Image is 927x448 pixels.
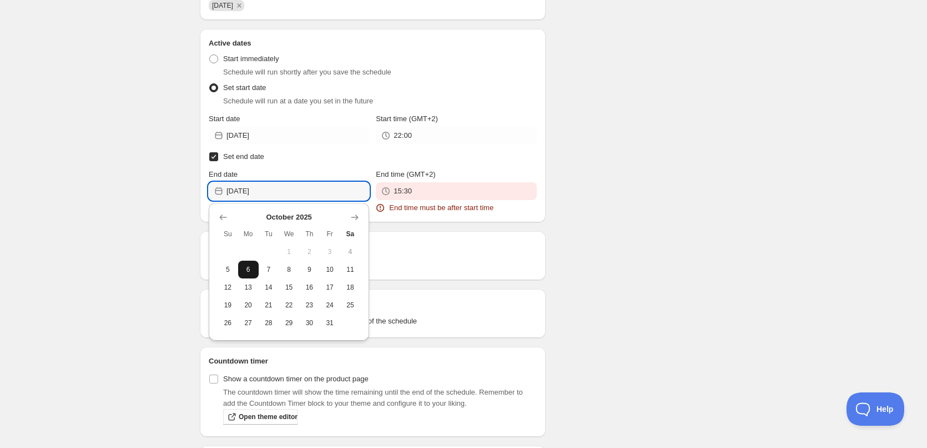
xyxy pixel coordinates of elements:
span: Set end date [223,152,264,161]
span: End date [209,170,238,178]
button: Monday October 6 2025 [238,261,259,278]
button: Wednesday October 8 2025 [279,261,299,278]
button: Saturday October 18 2025 [340,278,361,296]
button: Thursday October 16 2025 [299,278,320,296]
span: 22 [283,301,295,310]
span: Th [304,230,315,238]
button: Friday October 17 2025 [320,278,340,296]
span: 20 [243,301,254,310]
th: Thursday [299,225,320,243]
span: 7 [263,265,275,274]
span: 23 [304,301,315,310]
span: We [283,230,295,238]
button: Wednesday October 1 2025 [279,243,299,261]
button: Wednesday October 15 2025 [279,278,299,296]
h2: Countdown timer [209,356,537,367]
span: Set start date [223,83,266,92]
span: 8 [283,265,295,274]
span: 10 [324,265,336,274]
span: 5 [222,265,234,274]
span: 19 [222,301,234,310]
button: Monday October 20 2025 [238,296,259,314]
button: Wednesday October 29 2025 [279,314,299,332]
th: Sunday [218,225,238,243]
button: Friday October 24 2025 [320,296,340,314]
span: 14 [263,283,275,292]
button: Remove 06/10/2025 [234,1,244,11]
button: Sunday October 26 2025 [218,314,238,332]
span: Mo [243,230,254,238]
button: Thursday October 2 2025 [299,243,320,261]
button: Friday October 31 2025 [320,314,340,332]
iframe: Toggle Customer Support [847,392,905,426]
span: Show a countdown timer on the product page [223,375,369,383]
button: Monday October 13 2025 [238,278,259,296]
span: Su [222,230,234,238]
button: Thursday October 23 2025 [299,296,320,314]
h2: Repeating [209,240,537,251]
span: 29 [283,318,295,327]
span: Sa [345,230,356,238]
button: Tuesday October 21 2025 [259,296,279,314]
p: The countdown timer will show the time remaining until the end of the schedule. Remember to add t... [223,387,537,409]
span: Schedule will run at a date you set in the future [223,97,373,105]
button: Friday October 10 2025 [320,261,340,278]
button: Saturday October 25 2025 [340,296,361,314]
span: 31 [324,318,336,327]
span: 27 [243,318,254,327]
span: 06/10/2025 [212,2,233,9]
span: 26 [222,318,234,327]
th: Wednesday [279,225,299,243]
span: 25 [345,301,356,310]
button: Sunday October 12 2025 [218,278,238,296]
button: Saturday October 11 2025 [340,261,361,278]
span: End time must be after start time [389,202,493,213]
th: Saturday [340,225,361,243]
a: Open theme editor [223,409,298,425]
button: Wednesday October 22 2025 [279,296,299,314]
span: 17 [324,283,336,292]
th: Monday [238,225,259,243]
span: 2 [304,247,315,256]
button: Tuesday October 14 2025 [259,278,279,296]
button: Monday October 27 2025 [238,314,259,332]
span: 3 [324,247,336,256]
span: Start date [209,115,240,123]
span: 4 [345,247,356,256]
span: 11 [345,265,356,274]
span: 21 [263,301,275,310]
button: Sunday October 5 2025 [218,261,238,278]
button: Show previous month, September 2025 [215,210,231,225]
span: 1 [283,247,295,256]
h2: Tags [209,298,537,309]
span: 15 [283,283,295,292]
th: Tuesday [259,225,279,243]
span: Start time (GMT+2) [376,115,438,123]
button: Thursday October 9 2025 [299,261,320,278]
span: Fr [324,230,336,238]
button: Tuesday October 7 2025 [259,261,279,278]
span: Tu [263,230,275,238]
span: 13 [243,283,254,292]
span: Schedule will run shortly after you save the schedule [223,68,391,76]
button: Thursday October 30 2025 [299,314,320,332]
span: 24 [324,301,336,310]
span: Start immediately [223,54,279,63]
button: Sunday October 19 2025 [218,296,238,314]
span: 18 [345,283,356,292]
span: End time (GMT+2) [376,170,435,178]
h2: Active dates [209,38,537,49]
button: Tuesday October 28 2025 [259,314,279,332]
span: 28 [263,318,275,327]
button: Show next month, November 2025 [347,210,362,225]
span: 12 [222,283,234,292]
button: Friday October 3 2025 [320,243,340,261]
span: Open theme editor [239,412,298,421]
th: Friday [320,225,340,243]
button: Today Saturday October 4 2025 [340,243,361,261]
span: 30 [304,318,315,327]
span: 6 [243,265,254,274]
span: 9 [304,265,315,274]
span: 16 [304,283,315,292]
